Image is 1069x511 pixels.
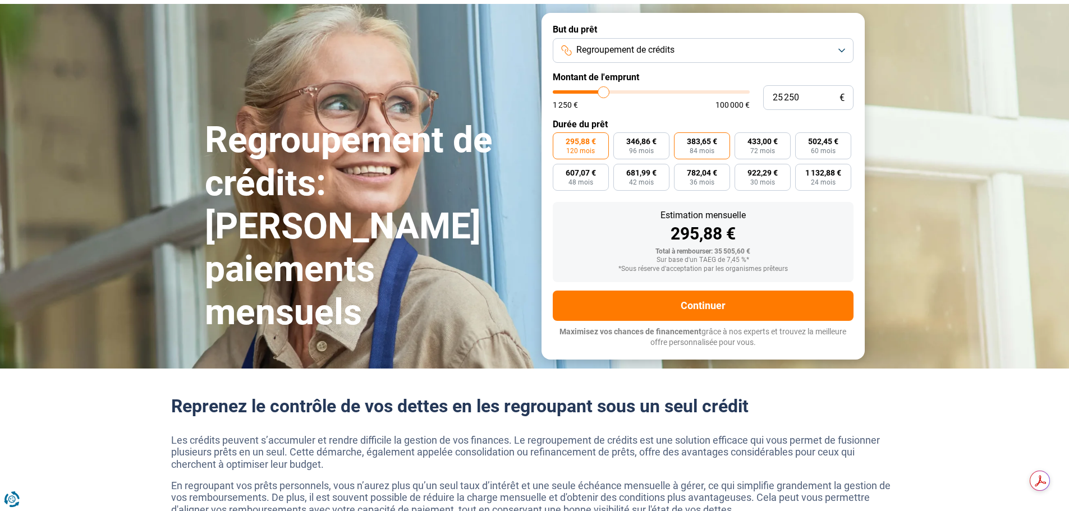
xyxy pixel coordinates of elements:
[553,291,854,321] button: Continuer
[687,137,717,145] span: 383,65 €
[626,137,657,145] span: 346,86 €
[747,137,778,145] span: 433,00 €
[553,72,854,82] label: Montant de l'emprunt
[562,265,845,273] div: *Sous réserve d'acceptation par les organismes prêteurs
[562,225,845,242] div: 295,88 €
[566,137,596,145] span: 295,88 €
[576,44,675,56] span: Regroupement de crédits
[715,101,750,109] span: 100 000 €
[553,38,854,63] button: Regroupement de crédits
[553,119,854,130] label: Durée du prêt
[690,148,714,154] span: 84 mois
[629,148,654,154] span: 96 mois
[811,179,836,186] span: 24 mois
[750,148,775,154] span: 72 mois
[553,101,578,109] span: 1 250 €
[626,169,657,177] span: 681,99 €
[690,179,714,186] span: 36 mois
[205,119,528,334] h1: Regroupement de crédits: [PERSON_NAME] paiements mensuels
[559,327,701,336] span: Maximisez vos chances de financement
[568,179,593,186] span: 48 mois
[566,169,596,177] span: 607,07 €
[805,169,841,177] span: 1 132,88 €
[750,179,775,186] span: 30 mois
[811,148,836,154] span: 60 mois
[553,24,854,35] label: But du prêt
[629,179,654,186] span: 42 mois
[553,326,854,348] p: grâce à nos experts et trouvez la meilleure offre personnalisée pour vous.
[171,395,898,417] h2: Reprenez le contrôle de vos dettes en les regroupant sous un seul crédit
[562,256,845,264] div: Sur base d'un TAEG de 7,45 %*
[562,211,845,220] div: Estimation mensuelle
[687,169,717,177] span: 782,04 €
[566,148,595,154] span: 120 mois
[808,137,838,145] span: 502,45 €
[171,434,898,471] p: Les crédits peuvent s’accumuler et rendre difficile la gestion de vos finances. Le regroupement d...
[747,169,778,177] span: 922,29 €
[839,93,845,103] span: €
[562,248,845,256] div: Total à rembourser: 35 505,60 €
